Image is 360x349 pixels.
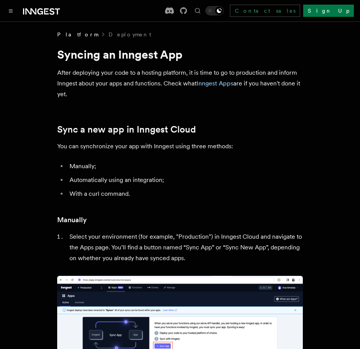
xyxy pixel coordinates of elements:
[57,141,303,152] p: You can synchronize your app with Inngest using three methods:
[67,188,303,199] li: With a curl command.
[303,5,354,17] a: Sign Up
[57,67,303,100] p: After deploying your code to a hosting platform, it is time to go to production and inform Innges...
[67,231,303,264] li: Select your environment (for example, "Production") in Inngest Cloud and navigate to the Apps pag...
[67,175,303,185] li: Automatically using an integration;
[57,215,87,225] a: Manually
[197,80,233,87] a: Inngest Apps
[6,6,15,15] button: Toggle navigation
[230,5,300,17] a: Contact sales
[193,6,202,15] button: Find something...
[205,6,224,15] button: Toggle dark mode
[109,31,151,38] a: Deployment
[67,161,303,172] li: Manually;
[57,48,303,61] h1: Syncing an Inngest App
[57,31,98,38] span: Platform
[57,124,196,135] a: Sync a new app in Inngest Cloud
